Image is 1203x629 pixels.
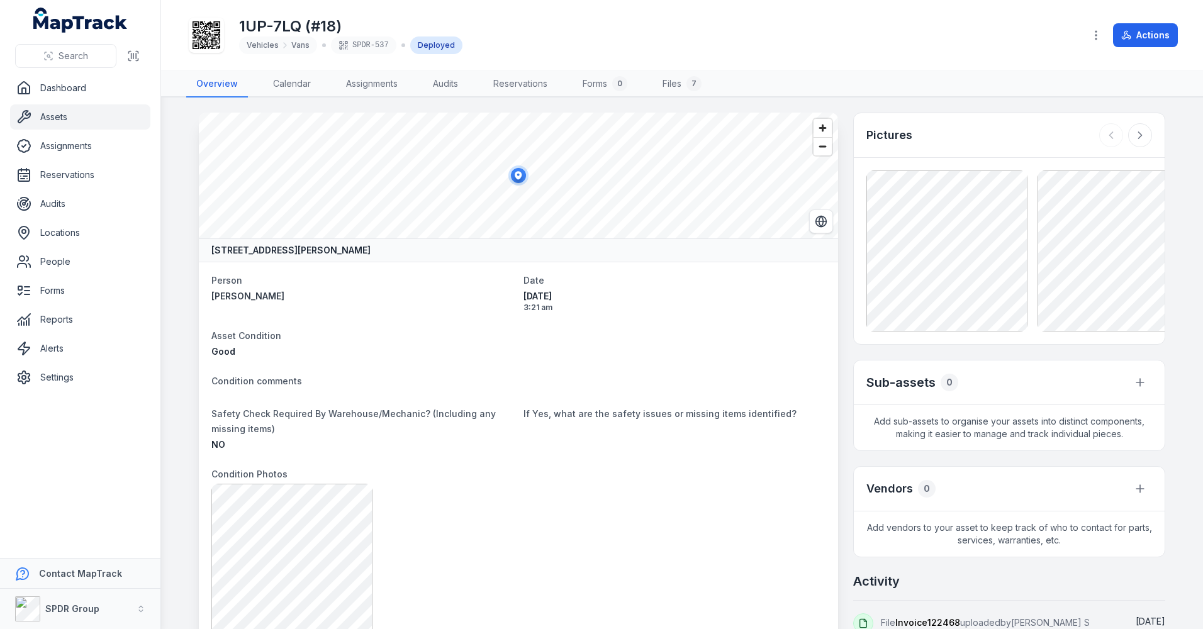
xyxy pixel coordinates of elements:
canvas: Map [199,113,838,238]
h2: Sub-assets [866,374,936,391]
button: Switch to Satellite View [809,209,833,233]
a: Reports [10,307,150,332]
a: MapTrack [33,8,128,33]
span: Add vendors to your asset to keep track of who to contact for parts, services, warranties, etc. [854,511,1165,557]
span: Date [523,275,544,286]
time: 10/02/2025, 3:21:00 am [523,290,825,313]
a: Settings [10,365,150,390]
a: [PERSON_NAME] [211,290,513,303]
h3: Pictures [866,126,912,144]
a: Files7 [652,71,712,97]
button: Search [15,44,116,68]
span: Search [59,50,88,62]
h1: 1UP-7LQ (#18) [239,16,462,36]
span: [DATE] [1136,616,1165,626]
button: Zoom out [814,137,832,155]
button: Zoom in [814,119,832,137]
a: Forms [10,278,150,303]
strong: SPDR Group [45,603,99,614]
a: Reservations [483,71,557,97]
span: Safety Check Required By Warehouse/Mechanic? (Including any missing items) [211,408,496,434]
span: Person [211,275,242,286]
div: SPDR-537 [331,36,396,54]
span: If Yes, what are the safety issues or missing items identified? [523,408,797,419]
a: People [10,249,150,274]
a: Alerts [10,336,150,361]
span: Vehicles [247,40,279,50]
span: Vans [291,40,310,50]
a: Audits [10,191,150,216]
span: Condition Photos [211,469,288,479]
button: Actions [1113,23,1178,47]
a: Assets [10,104,150,130]
a: Overview [186,71,248,97]
span: Condition comments [211,376,302,386]
time: 18/08/2025, 5:12:31 am [1136,616,1165,626]
a: Assignments [10,133,150,159]
div: 0 [941,374,958,391]
strong: [STREET_ADDRESS][PERSON_NAME] [211,244,371,257]
span: 3:21 am [523,303,825,313]
div: 0 [918,480,936,498]
strong: Contact MapTrack [39,568,122,579]
a: Assignments [336,71,408,97]
a: Forms0 [573,71,637,97]
span: [DATE] [523,290,825,303]
span: Good [211,346,235,357]
a: Audits [423,71,468,97]
h3: Vendors [866,480,913,498]
span: Asset Condition [211,330,281,341]
div: 0 [612,76,627,91]
div: Deployed [410,36,462,54]
a: Calendar [263,71,321,97]
a: Locations [10,220,150,245]
a: Reservations [10,162,150,187]
span: Invoice122468 [895,617,960,628]
span: File uploaded by [PERSON_NAME] S [881,617,1090,628]
span: NO [211,439,225,450]
h2: Activity [853,572,900,590]
div: 7 [686,76,702,91]
span: Add sub-assets to organise your assets into distinct components, making it easier to manage and t... [854,405,1165,450]
a: Dashboard [10,75,150,101]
